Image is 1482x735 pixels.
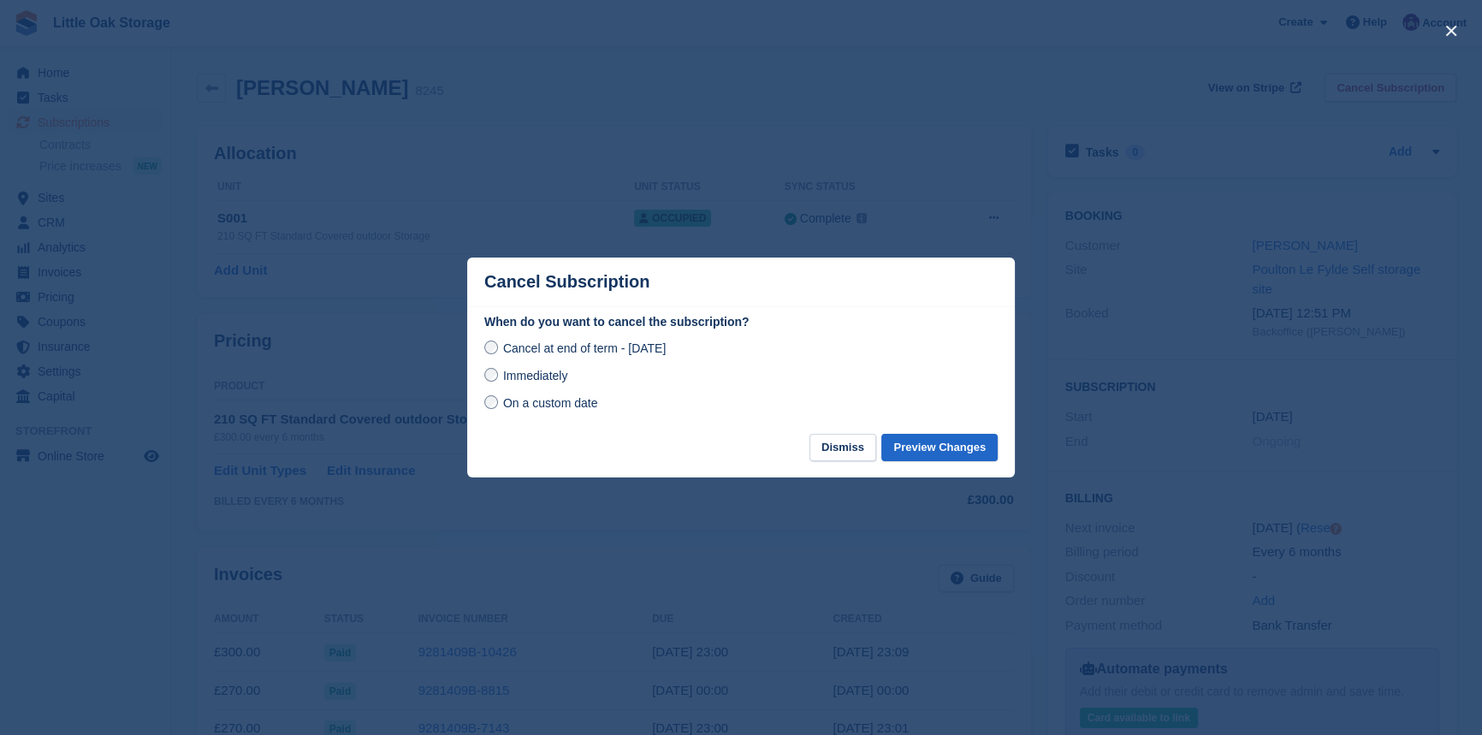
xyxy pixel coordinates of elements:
[484,368,498,382] input: Immediately
[1438,17,1465,44] button: close
[503,396,598,410] span: On a custom date
[809,434,876,462] button: Dismiss
[484,272,649,292] p: Cancel Subscription
[484,341,498,354] input: Cancel at end of term - [DATE]
[881,434,998,462] button: Preview Changes
[484,395,498,409] input: On a custom date
[484,313,998,331] label: When do you want to cancel the subscription?
[503,341,666,355] span: Cancel at end of term - [DATE]
[503,369,567,382] span: Immediately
